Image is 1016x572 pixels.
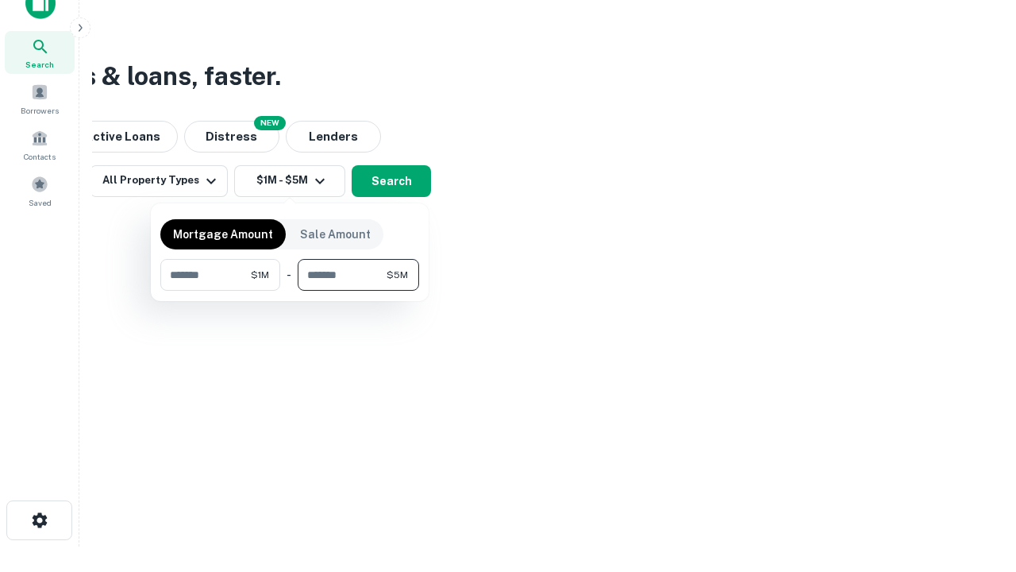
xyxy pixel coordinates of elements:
[287,259,291,291] div: -
[387,268,408,282] span: $5M
[251,268,269,282] span: $1M
[173,226,273,243] p: Mortgage Amount
[300,226,371,243] p: Sale Amount
[937,445,1016,521] iframe: Chat Widget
